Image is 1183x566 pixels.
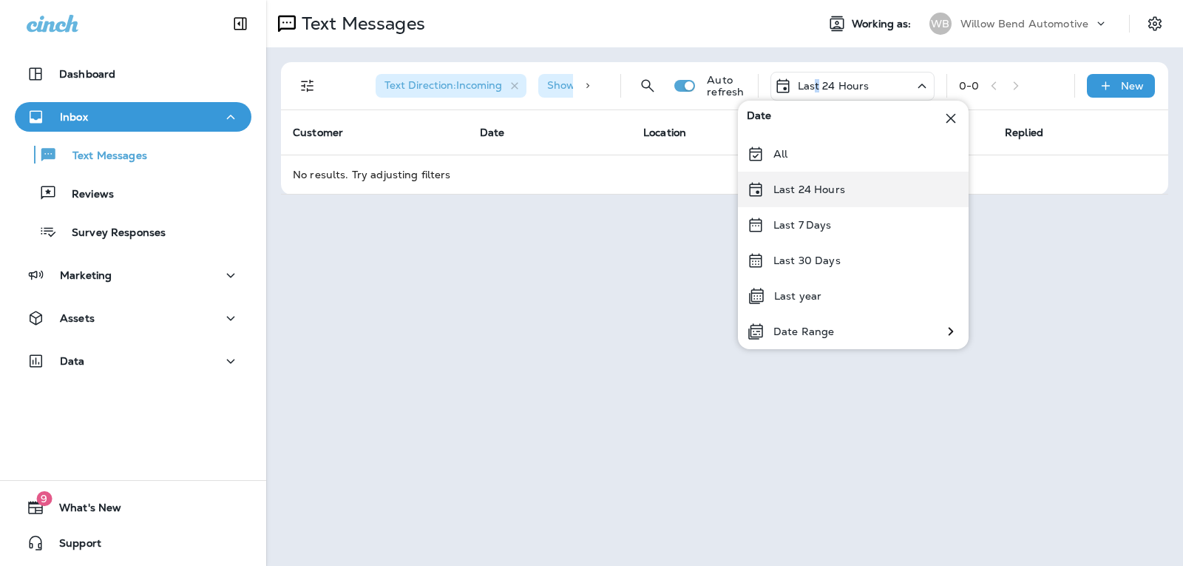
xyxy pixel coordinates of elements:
[774,290,821,302] p: Last year
[44,537,101,555] span: Support
[15,346,251,376] button: Data
[929,13,952,35] div: WB
[798,80,870,92] p: Last 24 Hours
[959,80,979,92] div: 0 - 0
[59,68,115,80] p: Dashboard
[57,226,166,240] p: Survey Responses
[1121,80,1144,92] p: New
[60,111,88,123] p: Inbox
[15,528,251,558] button: Support
[58,149,147,164] p: Text Messages
[281,155,1168,194] td: No results. Try adjusting filters
[773,326,834,337] p: Date Range
[15,102,251,132] button: Inbox
[547,78,725,92] span: Show Start/Stop/Unsubscribe : true
[293,71,322,101] button: Filters
[960,18,1088,30] p: Willow Bend Automotive
[773,219,832,231] p: Last 7 Days
[707,74,745,98] p: Auto refresh
[220,9,261,38] button: Collapse Sidebar
[773,183,845,195] p: Last 24 Hours
[773,148,787,160] p: All
[384,78,502,92] span: Text Direction : Incoming
[15,59,251,89] button: Dashboard
[36,491,52,506] span: 9
[747,110,772,127] span: Date
[15,216,251,247] button: Survey Responses
[15,493,251,522] button: 9What's New
[538,74,750,98] div: Show Start/Stop/Unsubscribe:true
[60,312,95,324] p: Assets
[15,303,251,333] button: Assets
[15,260,251,290] button: Marketing
[15,178,251,209] button: Reviews
[480,126,505,139] span: Date
[633,71,662,101] button: Search Messages
[293,126,343,139] span: Customer
[376,74,526,98] div: Text Direction:Incoming
[1142,10,1168,37] button: Settings
[643,126,686,139] span: Location
[296,13,425,35] p: Text Messages
[15,139,251,170] button: Text Messages
[60,269,112,281] p: Marketing
[773,255,841,266] p: Last 30 Days
[852,18,915,30] span: Working as:
[60,355,85,367] p: Data
[1005,126,1043,139] span: Replied
[44,502,121,519] span: What's New
[57,188,114,202] p: Reviews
